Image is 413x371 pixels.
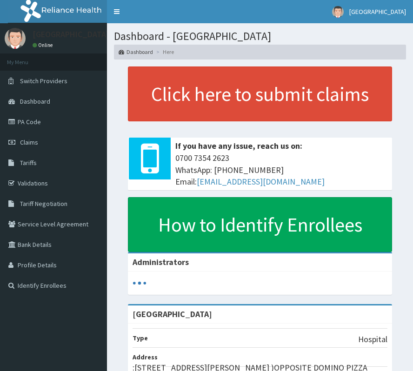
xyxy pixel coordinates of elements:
b: If you have any issue, reach us on: [175,140,302,151]
img: User Image [332,6,344,18]
li: Here [154,48,174,56]
span: Tariffs [20,159,37,167]
a: Dashboard [119,48,153,56]
h1: Dashboard - [GEOGRAPHIC_DATA] [114,30,406,42]
span: Switch Providers [20,77,67,85]
p: [GEOGRAPHIC_DATA] [33,30,109,39]
span: 0700 7354 2623 WhatsApp: [PHONE_NUMBER] Email: [175,152,387,188]
span: [GEOGRAPHIC_DATA] [349,7,406,16]
a: [EMAIL_ADDRESS][DOMAIN_NAME] [197,176,325,187]
span: Dashboard [20,97,50,106]
a: Click here to submit claims [128,66,392,121]
span: Claims [20,138,38,146]
b: Address [133,353,158,361]
b: Administrators [133,257,189,267]
span: Tariff Negotiation [20,199,67,208]
strong: [GEOGRAPHIC_DATA] [133,309,212,319]
b: Type [133,334,148,342]
img: User Image [5,28,26,49]
p: Hospital [358,333,387,345]
svg: audio-loading [133,276,147,290]
a: Online [33,42,55,48]
a: How to Identify Enrollees [128,197,392,252]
